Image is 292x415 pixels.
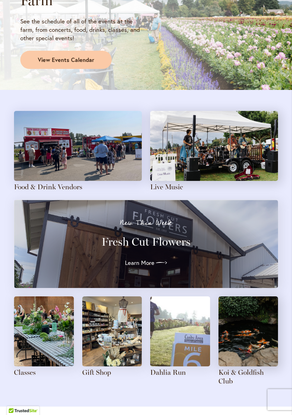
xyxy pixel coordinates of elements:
h3: Fresh Cut Flowers [27,235,265,249]
a: Learn More [125,257,167,268]
a: Koi & Goldfish Club [218,368,264,385]
img: Orange and white mottled koi swim in a rock-lined pond [218,296,278,366]
span: Learn More [125,259,154,267]
img: A four-person band plays with a field of pink dahlias in the background [150,111,278,181]
a: View Events Calendar [20,51,112,69]
a: Gift Shop [82,368,111,377]
span: View Events Calendar [38,56,94,64]
p: See the schedule of all of the events at the farm, from concerts, food, drinks, classes, and othe... [20,17,146,42]
a: Classes [14,368,36,377]
p: New This Week [27,219,265,226]
img: The dahlias themed gift shop has a feature table in the center, with shelves of local and special... [82,296,142,366]
a: Dahlia Run [150,368,186,377]
img: Blank canvases are set up on long tables in anticipation of an art class [14,296,74,366]
img: A runner passes the mile 6 sign in a field of dahlias [150,296,210,366]
img: Attendees gather around food trucks on a sunny day at the farm [14,111,142,181]
a: Food & Drink Vendors [14,183,82,191]
a: Live Music [150,183,183,191]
